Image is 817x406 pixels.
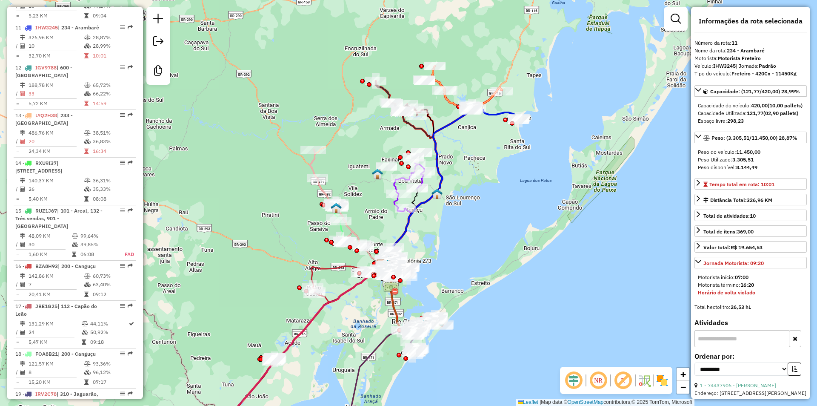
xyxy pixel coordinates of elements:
[28,176,84,185] td: 140,37 KM
[90,328,128,337] td: 50,92%
[120,351,125,356] em: Opções
[703,196,772,204] div: Distância Total:
[694,47,807,55] div: Nome da rota:
[15,99,20,108] td: =
[28,33,84,42] td: 326,96 KM
[15,391,98,405] span: 19 -
[750,213,756,219] strong: 10
[694,132,807,143] a: Peso: (3.305,51/11.450,00) 28,87%
[698,117,803,125] div: Espaço livre:
[376,163,397,171] div: Atividade não roteirizada - SANDRA REGINA KLUMB
[731,244,763,251] strong: R$ 19.654,53
[128,303,133,308] em: Rota exportada
[20,282,25,287] i: Total de Atividades
[28,147,84,155] td: 24,34 KM
[20,233,25,239] i: Distância Total
[28,378,84,386] td: 15,20 KM
[28,338,81,346] td: 5,47 KM
[694,55,807,62] div: Motorista:
[15,207,103,229] span: | 101 - Areal, 132 - Três vendas, 901 - [GEOGRAPHIC_DATA]
[35,160,57,166] span: RXU9I37
[28,360,84,368] td: 121,57 KM
[128,351,133,356] em: Rota exportada
[35,64,57,71] span: IGV9788
[80,232,115,240] td: 99,64%
[90,320,128,328] td: 44,11%
[15,160,62,174] span: 14 -
[540,399,541,405] span: |
[694,62,807,70] div: Veículo:
[711,135,797,141] span: Peso: (3.305,51/11.450,00) 28,87%
[20,83,25,88] i: Distância Total
[84,101,89,106] i: Tempo total em rota
[84,274,91,279] i: % de utilização do peso
[732,156,754,163] strong: 3.305,51
[694,319,807,327] h4: Atividades
[92,195,133,203] td: 08:08
[28,195,84,203] td: 5,40 KM
[694,39,807,47] div: Número da rota:
[376,162,397,170] div: Atividade não roteirizada - LIZANDRA REGINA LUDT
[128,263,133,268] em: Rota exportada
[694,257,807,268] a: Jornada Motorista: 09:20
[20,139,25,144] i: Total de Atividades
[731,304,751,310] strong: 26,53 hL
[84,149,89,154] i: Tempo total em rota
[58,263,96,269] span: | 200 - Canguçu
[84,83,91,88] i: % de utilização do peso
[698,149,760,155] span: Peso do veículo:
[35,24,58,31] span: IHW3245
[694,241,807,253] a: Valor total:R$ 19.654,53
[35,303,57,309] span: JBE1G25
[375,259,386,270] img: CDD Pelotas
[698,102,803,109] div: Capacidade do veículo:
[516,399,694,406] div: Map data © contributors,© 2025 TomTom, Microsoft
[637,374,651,387] img: Fluxo de ruas
[588,370,608,391] span: Ocultar NR
[703,213,756,219] span: Total de atividades:
[751,102,768,109] strong: 420,00
[120,391,125,396] em: Opções
[384,262,395,273] img: 102 UDC WCL Três Vendas ll
[28,42,84,50] td: 10
[115,250,134,259] td: FAD
[92,368,133,377] td: 96,12%
[20,35,25,40] i: Distância Total
[84,43,91,49] i: % de utilização da cubagem
[15,303,97,317] span: 17 -
[15,185,20,193] td: /
[20,242,25,247] i: Total de Atividades
[84,130,91,135] i: % de utilização do peso
[92,147,133,155] td: 16:34
[28,328,81,337] td: 24
[677,368,689,381] a: Zoom in
[15,195,20,203] td: =
[84,196,89,202] i: Tempo total em rota
[84,91,91,96] i: % de utilização da cubagem
[20,330,25,335] i: Total de Atividades
[382,259,393,271] img: 101 UDC WCL Três Vendas
[120,303,125,308] em: Opções
[92,272,133,280] td: 60,73%
[731,40,737,46] strong: 11
[694,389,807,397] div: Endereço: [STREET_ADDRESS][PERSON_NAME]
[20,91,25,96] i: Total de Atividades
[15,52,20,60] td: =
[35,112,57,118] span: LYQ2H38
[58,24,99,31] span: | 234 - Arambaré
[92,185,133,193] td: 35,33%
[375,259,386,270] img: FAD CDD Pelotas
[84,178,91,183] i: % de utilização do peso
[120,65,125,70] em: Opções
[28,272,84,280] td: 142,86 KM
[84,292,89,297] i: Tempo total em rota
[731,70,797,77] strong: Freteiro - 420Cx - 11450Kg
[84,370,91,375] i: % de utilização da cubagem
[403,153,424,161] div: Atividade não roteirizada - CRISTIANO CONRAD EHL
[150,33,167,52] a: Exportar sessão
[28,81,84,89] td: 188,78 KM
[411,148,432,157] div: Atividade não roteirizada - LIANE GEHRKE MARTH
[694,98,807,128] div: Capacidade: (121,77/420,00) 28,99%
[694,270,807,300] div: Jornada Motorista: 09:20
[694,178,807,190] a: Tempo total em rota: 10:01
